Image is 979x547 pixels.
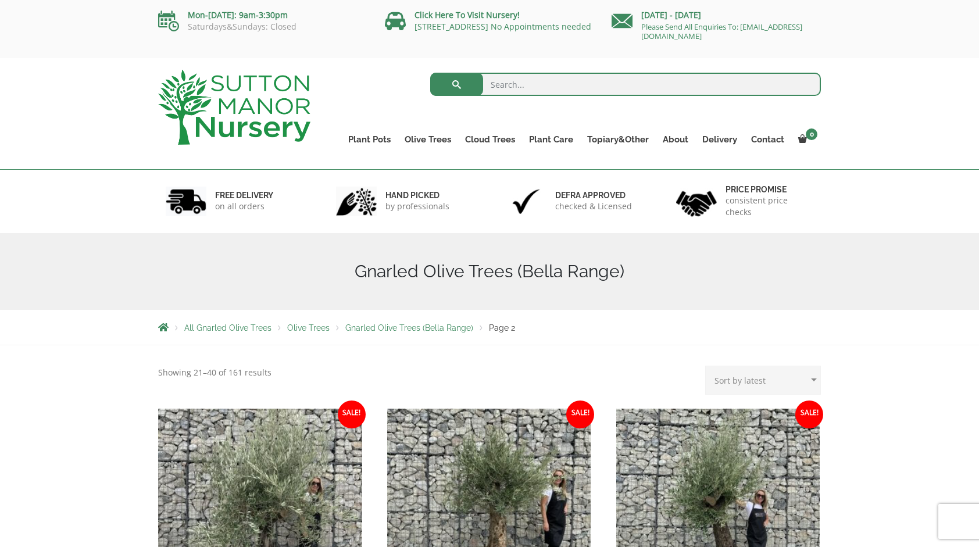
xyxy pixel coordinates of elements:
a: Topiary&Other [580,131,656,148]
h6: hand picked [385,190,449,201]
span: Sale! [338,401,366,428]
a: All Gnarled Olive Trees [184,323,271,333]
span: Sale! [566,401,594,428]
img: 3.jpg [506,187,546,216]
img: logo [158,70,310,145]
a: About [656,131,695,148]
span: Sale! [795,401,823,428]
p: checked & Licensed [555,201,632,212]
h6: FREE DELIVERY [215,190,273,201]
p: on all orders [215,201,273,212]
p: consistent price checks [726,195,814,218]
h1: Gnarled Olive Trees (Bella Range) [158,261,821,282]
a: Gnarled Olive Trees (Bella Range) [345,323,473,333]
a: Click Here To Visit Nursery! [415,9,520,20]
img: 2.jpg [336,187,377,216]
p: by professionals [385,201,449,212]
a: Contact [744,131,791,148]
img: 4.jpg [676,184,717,219]
a: Plant Pots [341,131,398,148]
nav: Breadcrumbs [158,323,821,332]
select: Shop order [705,366,821,395]
span: Page 2 [489,323,515,333]
p: Mon-[DATE]: 9am-3:30pm [158,8,367,22]
p: [DATE] - [DATE] [612,8,821,22]
p: Saturdays&Sundays: Closed [158,22,367,31]
img: 1.jpg [166,187,206,216]
h6: Defra approved [555,190,632,201]
span: 0 [806,128,817,140]
a: Cloud Trees [458,131,522,148]
a: Delivery [695,131,744,148]
input: Search... [430,73,821,96]
a: Olive Trees [287,323,330,333]
a: Olive Trees [398,131,458,148]
a: 0 [791,131,821,148]
a: Plant Care [522,131,580,148]
h6: Price promise [726,184,814,195]
a: [STREET_ADDRESS] No Appointments needed [415,21,591,32]
a: Please Send All Enquiries To: [EMAIL_ADDRESS][DOMAIN_NAME] [641,22,802,41]
p: Showing 21–40 of 161 results [158,366,271,380]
